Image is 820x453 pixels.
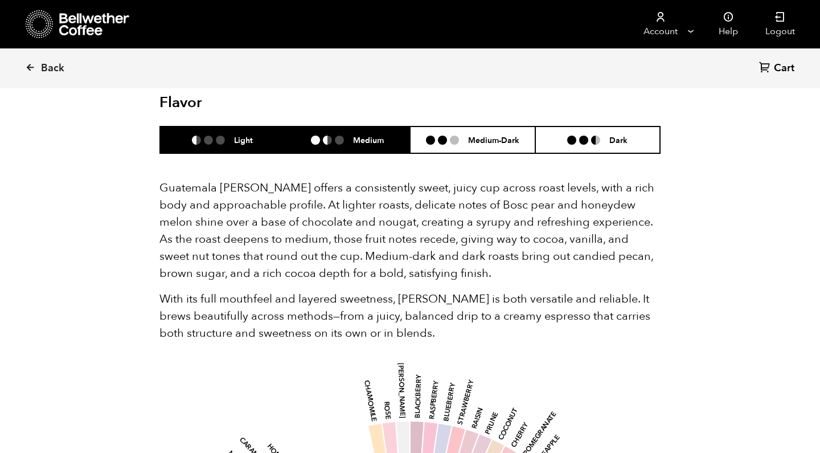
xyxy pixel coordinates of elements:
h2: Flavor [159,94,326,112]
h6: Light [234,135,253,145]
span: Back [41,62,64,75]
a: Cart [759,61,797,76]
h6: Medium-Dark [468,135,519,145]
h6: Dark [609,135,628,145]
p: Guatemala [PERSON_NAME] offers a consistently sweet, juicy cup across roast levels, with a rich b... [159,179,661,282]
span: Cart [774,62,794,75]
p: With its full mouthfeel and layered sweetness, [PERSON_NAME] is both versatile and reliable. It b... [159,291,661,342]
h6: Medium [353,135,384,145]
